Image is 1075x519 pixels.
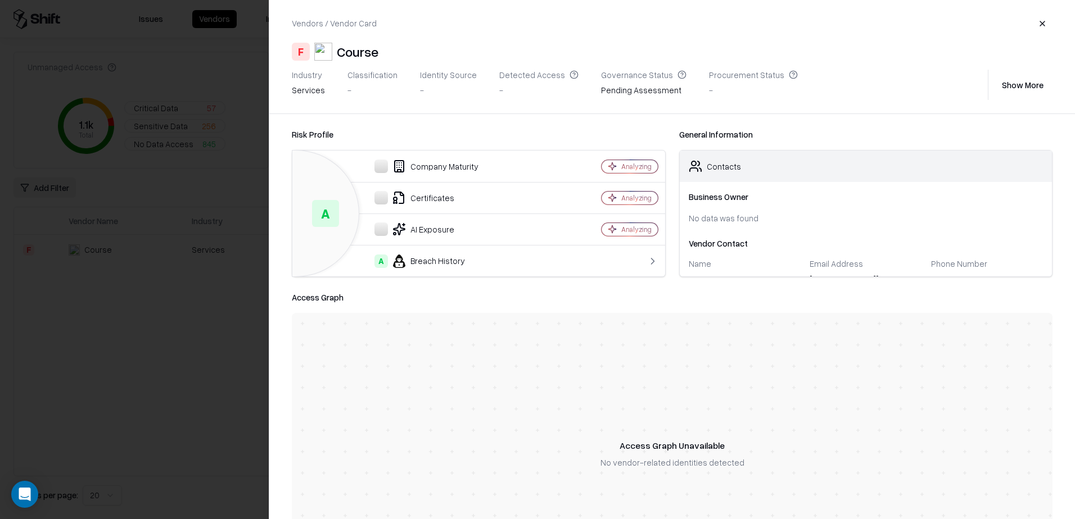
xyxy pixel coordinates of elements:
[709,84,798,96] div: -
[301,222,557,236] div: AI Exposure
[689,258,801,268] div: Name
[374,254,388,268] div: A
[420,70,477,80] div: Identity Source
[337,43,378,61] div: Course
[707,161,741,172] div: Contacts
[292,43,310,61] div: F
[292,128,666,141] div: Risk Profile
[621,225,652,234] div: Analyzing
[301,160,557,173] div: Company Maturity
[689,212,1044,224] div: No data was found
[621,162,652,171] div: Analyzing
[347,70,398,80] div: Classification
[301,254,557,268] div: Breach History
[499,70,579,80] div: Detected Access
[292,290,1053,304] div: Access Graph
[689,273,801,285] div: -
[679,128,1053,141] div: General Information
[312,200,339,227] div: A
[689,238,1044,249] div: Vendor Contact
[314,43,332,61] img: Course
[931,273,1044,285] div: -
[621,193,652,203] div: Analyzing
[292,84,325,96] div: Services
[993,75,1053,95] button: Show More
[292,70,325,80] div: Industry
[601,70,686,80] div: Governance Status
[601,84,686,100] div: Pending Assessment
[810,258,922,268] div: Email Address
[347,84,398,96] div: -
[810,273,922,289] div: [EMAIL_ADDRESS][DOMAIN_NAME]
[600,457,744,468] div: No vendor-related identities detected
[931,258,1044,268] div: Phone Number
[292,17,377,29] div: Vendors / Vendor Card
[689,191,1044,203] div: Business Owner
[620,439,725,452] div: Access Graph Unavailable
[420,84,477,96] div: -
[499,84,579,96] div: -
[709,70,798,80] div: Procurement Status
[301,191,557,204] div: Certificates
